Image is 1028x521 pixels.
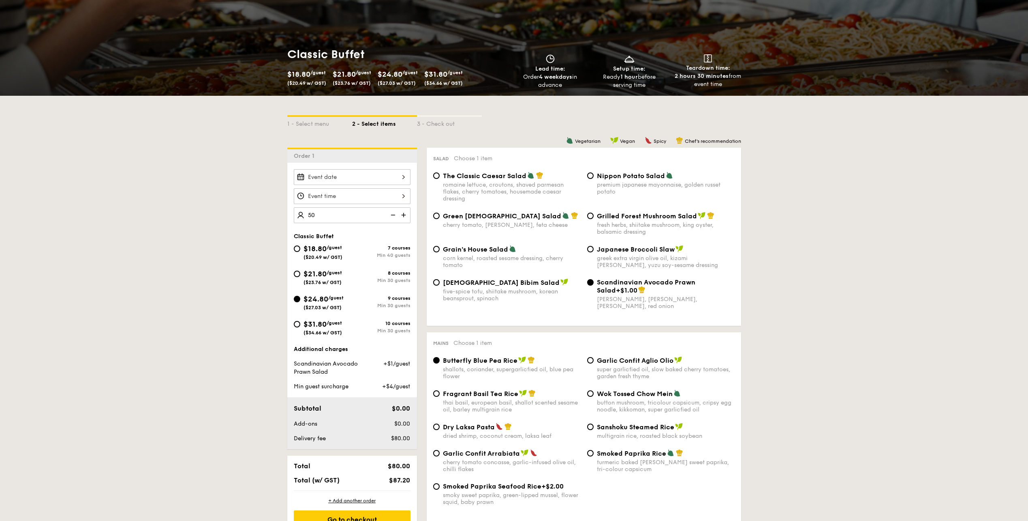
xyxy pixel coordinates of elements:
[294,296,300,302] input: $24.80/guest($27.03 w/ GST)9 coursesMin 30 guests
[352,321,410,326] div: 10 courses
[571,212,578,219] img: icon-chef-hat.a58ddaea.svg
[303,280,342,285] span: ($23.76 w/ GST)
[327,270,342,276] span: /guest
[528,356,535,364] img: icon-chef-hat.a58ddaea.svg
[294,435,326,442] span: Delivery fee
[388,462,410,470] span: $80.00
[676,137,683,144] img: icon-chef-hat.a58ddaea.svg
[443,423,495,431] span: Dry Laksa Pasta
[672,72,744,88] div: from event time
[352,295,410,301] div: 9 courses
[433,213,440,219] input: Green [DEMOGRAPHIC_DATA] Saladcherry tomato, [PERSON_NAME], feta cheese
[453,340,492,347] span: Choose 1 item
[620,73,638,80] strong: 1 hour
[352,270,410,276] div: 8 courses
[424,70,447,79] span: $31.80
[504,423,512,430] img: icon-chef-hat.a58ddaea.svg
[560,278,568,286] img: icon-vegan.f8ff3823.svg
[597,450,666,457] span: Smoked Paprika Rice
[386,207,398,223] img: icon-reduce.1d2dbef1.svg
[398,207,410,223] img: icon-add.58712e84.svg
[443,366,581,380] div: shallots, coriander, supergarlicfied oil, blue pea flower
[597,399,735,413] div: button mushroom, tricolour capsicum, cripsy egg noodle, kikkoman, super garlicfied oil
[676,449,683,456] img: icon-chef-hat.a58ddaea.svg
[433,172,440,179] input: The Classic Caesar Saladromaine lettuce, croutons, shaved parmesan flakes, cherry tomatoes, house...
[443,245,508,253] span: Grain's House Salad
[675,423,683,430] img: icon-vegan.f8ff3823.svg
[597,255,735,269] div: greek extra virgin olive oil, kizami [PERSON_NAME], yuzu soy-sesame dressing
[287,70,310,79] span: $18.80
[433,483,440,490] input: Smoked Paprika Seafood Rice+$2.00smoky sweet paprika, green-lipped mussel, flower squid, baby prawn
[443,279,560,286] span: [DEMOGRAPHIC_DATA] Bibim Salad
[433,390,440,397] input: Fragrant Basil Tea Ricethai basil, european basil, shallot scented sesame oil, barley multigrain ...
[443,181,581,202] div: romaine lettuce, croutons, shaved parmesan flakes, cherry tomatoes, housemade caesar dressing
[352,252,410,258] div: Min 40 guests
[378,70,402,79] span: $24.80
[704,54,712,62] img: icon-teardown.65201eee.svg
[623,54,635,63] img: icon-dish.430c3a2e.svg
[530,449,537,456] img: icon-spicy.37a8142b.svg
[587,450,594,456] input: Smoked Paprika Riceturmeric baked [PERSON_NAME] sweet paprika, tri-colour capsicum
[294,233,334,240] span: Classic Buffet
[424,80,463,86] span: ($34.66 w/ GST)
[447,70,463,75] span: /guest
[433,424,440,430] input: Dry Laksa Pastadried shrimp, coconut cream, laksa leaf
[294,420,317,427] span: Add-ons
[356,70,371,75] span: /guest
[667,449,674,456] img: icon-vegetarian.fe4039eb.svg
[327,320,342,326] span: /guest
[433,156,449,161] span: Salad
[287,117,352,128] div: 1 - Select menu
[443,390,518,398] span: Fragrant Basil Tea Rice
[394,420,410,427] span: $0.00
[597,278,695,294] span: Scandinavian Avocado Prawn Salad
[303,269,327,278] span: $21.80
[654,138,666,144] span: Spicy
[539,73,572,80] strong: 4 weekdays
[587,172,594,179] input: Nippon Potato Saladpremium japanese mayonnaise, golden russet potato
[443,459,581,473] div: cherry tomato concasse, garlic-infused olive oil, chilli flakes
[294,271,300,277] input: $21.80/guest($23.76 w/ GST)8 coursesMin 30 guests
[443,399,581,413] div: thai basil, european basil, shallot scented sesame oil, barley multigrain rice
[294,321,300,327] input: $31.80/guest($34.66 w/ GST)10 coursesMin 30 guests
[333,80,371,86] span: ($23.76 w/ GST)
[587,357,594,364] input: Garlic Confit Aglio Oliosuper garlicfied oil, slow baked cherry tomatoes, garden fresh thyme
[378,80,416,86] span: ($27.03 w/ GST)
[391,435,410,442] span: $80.00
[536,172,543,179] img: icon-chef-hat.a58ddaea.svg
[310,70,326,75] span: /guest
[433,450,440,456] input: Garlic Confit Arrabiatacherry tomato concasse, garlic-infused olive oil, chilli flakes
[443,450,520,457] span: Garlic Confit Arrabiata
[674,356,682,364] img: icon-vegan.f8ff3823.svg
[287,80,326,86] span: ($20.49 w/ GST)
[352,245,410,251] div: 7 courses
[685,138,741,144] span: Chef's recommendation
[541,482,564,490] span: +$2.00
[597,433,735,439] div: multigrain rice, roasted black soybean
[294,153,318,159] span: Order 1
[587,390,594,397] input: Wok Tossed Chow Meinbutton mushroom, tricolour capsicum, cripsy egg noodle, kikkoman, super garli...
[593,73,665,89] div: Ready before serving time
[675,245,684,252] img: icon-vegan.f8ff3823.svg
[587,246,594,252] input: Japanese Broccoli Slawgreek extra virgin olive oil, kizami [PERSON_NAME], yuzu soy-sesame dressing
[597,357,673,364] span: Garlic Confit Aglio Olio
[496,423,503,430] img: icon-spicy.37a8142b.svg
[535,65,565,72] span: Lead time:
[454,155,492,162] span: Choose 1 item
[519,390,527,397] img: icon-vegan.f8ff3823.svg
[518,356,526,364] img: icon-vegan.f8ff3823.svg
[686,65,730,71] span: Teardown time:
[613,65,645,72] span: Setup time:
[443,357,517,364] span: Butterfly Blue Pea Rice
[389,476,410,484] span: $87.20
[402,70,418,75] span: /guest
[328,295,344,301] span: /guest
[673,390,681,397] img: icon-vegetarian.fe4039eb.svg
[294,169,410,185] input: Event date
[294,245,300,252] input: $18.80/guest($20.49 w/ GST)7 coursesMin 40 guests
[443,492,581,506] div: smoky sweet paprika, green-lipped mussel, flower squid, baby prawn
[382,383,410,390] span: +$4/guest
[294,360,358,375] span: Scandinavian Avocado Prawn Salad
[597,172,665,180] span: Nippon Potato Salad
[443,288,581,302] div: five-spice tofu, shiitake mushroom, korean beansprout, spinach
